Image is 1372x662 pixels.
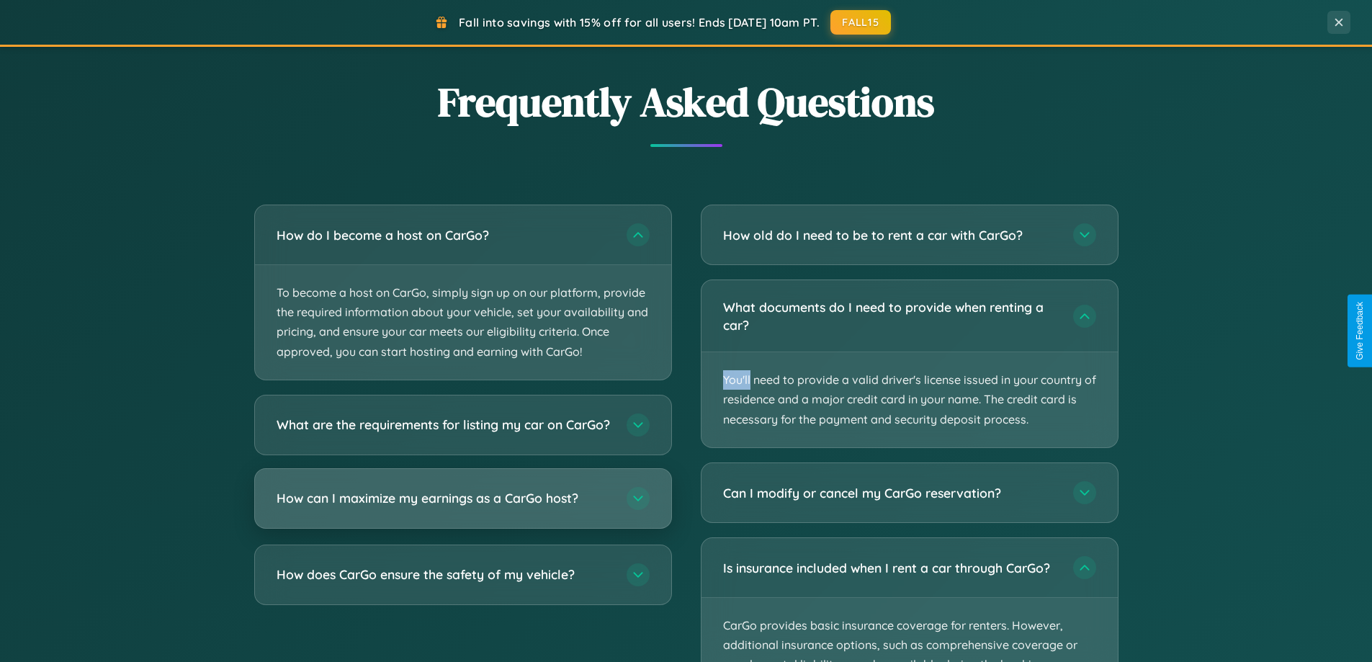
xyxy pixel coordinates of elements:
[277,489,612,507] h3: How can I maximize my earnings as a CarGo host?
[701,352,1118,447] p: You'll need to provide a valid driver's license issued in your country of residence and a major c...
[255,265,671,380] p: To become a host on CarGo, simply sign up on our platform, provide the required information about...
[1355,302,1365,360] div: Give Feedback
[723,298,1059,334] h3: What documents do I need to provide when renting a car?
[254,74,1118,130] h2: Frequently Asked Questions
[277,226,612,244] h3: How do I become a host on CarGo?
[277,565,612,583] h3: How does CarGo ensure the safety of my vehicle?
[459,15,820,30] span: Fall into savings with 15% off for all users! Ends [DATE] 10am PT.
[723,484,1059,502] h3: Can I modify or cancel my CarGo reservation?
[277,416,612,434] h3: What are the requirements for listing my car on CarGo?
[723,226,1059,244] h3: How old do I need to be to rent a car with CarGo?
[723,559,1059,577] h3: Is insurance included when I rent a car through CarGo?
[830,10,891,35] button: FALL15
